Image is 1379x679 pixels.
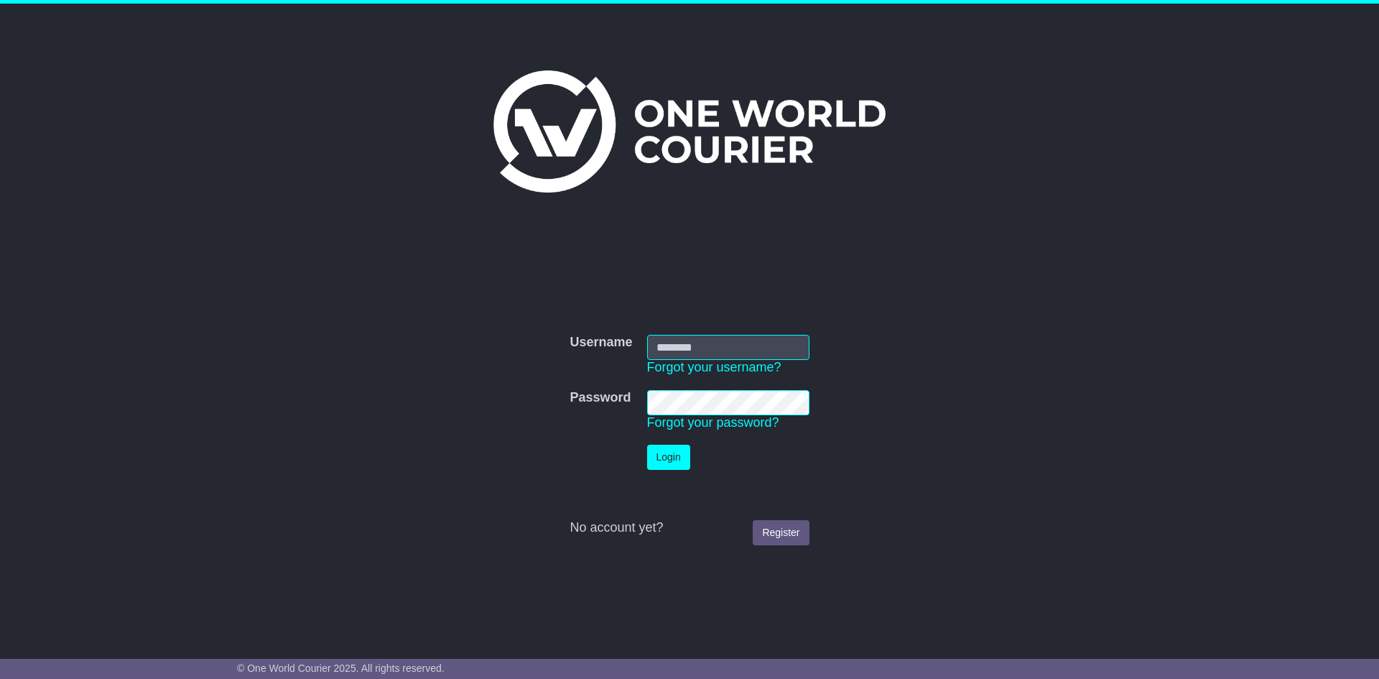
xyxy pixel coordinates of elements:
label: Username [570,335,632,351]
a: Forgot your username? [647,360,781,374]
button: Login [647,445,690,470]
a: Register [753,520,809,545]
span: © One World Courier 2025. All rights reserved. [237,662,445,674]
a: Forgot your password? [647,415,779,430]
div: No account yet? [570,520,809,536]
img: One World [493,70,886,193]
label: Password [570,390,631,406]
